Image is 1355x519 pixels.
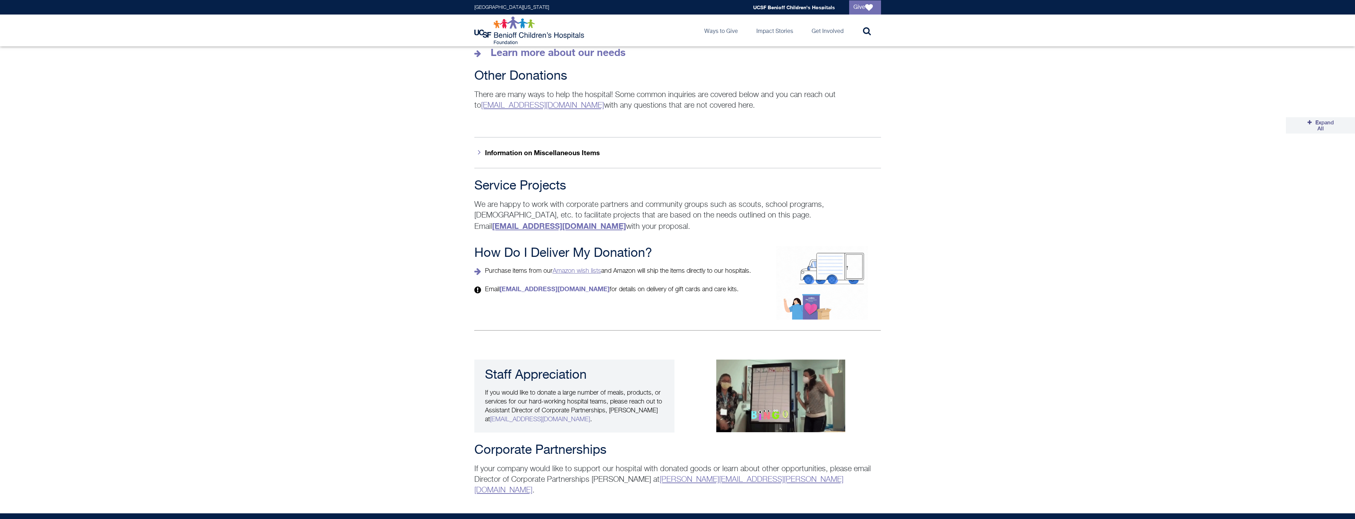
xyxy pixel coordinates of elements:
span: Expand All [1315,119,1334,131]
p: If your company would like to support our hospital with donated goods or learn about other opport... [474,464,881,496]
h2: Corporate Partnerships [474,443,881,457]
a: donategoods.BCH@ucsf.edu [481,102,604,109]
strong: Learn more about our needs [491,46,626,58]
p: Purchase items from our and Amazon will ship the items directly to our hospitals. [474,267,757,276]
p: We are happy to work with corporate partners and community groups such as scouts, school programs... [474,199,881,232]
a: [GEOGRAPHIC_DATA][US_STATE] [474,5,549,10]
a: UCSF Benioff Children's Hospitals [753,4,835,10]
a: Ways to Give [699,15,744,46]
a: [EMAIL_ADDRESS][DOMAIN_NAME] [492,223,626,231]
h2: Other Donations [474,69,881,83]
p: If you would like to donate a large number of meals, products, or services for our hard-working h... [485,389,664,424]
a: [EMAIL_ADDRESS][DOMAIN_NAME] [490,416,590,423]
h2: Service Projects [474,179,881,193]
button: Information on Miscellaneous Items [474,137,881,168]
h2: How Do I Deliver My Donation? [474,246,757,260]
img: Logo for UCSF Benioff Children's Hospitals Foundation [474,16,586,45]
a: Get Involved [806,15,849,46]
button: Collapse All Accordions [1286,117,1355,134]
img: Child life team [716,360,845,432]
h3: Staff Appreciation [485,368,664,382]
a: Amazon wish lists [553,268,601,274]
img: How do I deliver my donations? [776,246,868,320]
strong: [EMAIL_ADDRESS][DOMAIN_NAME] [492,221,626,231]
p: Email for details on delivery of gift cards and care kits. [474,284,757,294]
a: Learn more about our needs [474,48,626,58]
a: Give [849,0,881,15]
a: [EMAIL_ADDRESS][DOMAIN_NAME] [499,285,610,293]
a: Impact Stories [751,15,799,46]
p: There are many ways to help the hospital! Some common inquiries are covered below and you can rea... [474,90,881,111]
